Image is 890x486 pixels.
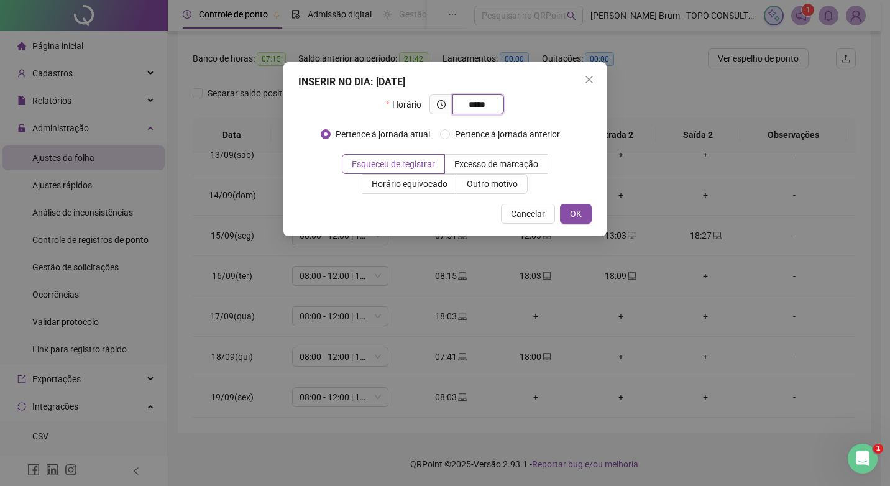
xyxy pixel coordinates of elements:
iframe: Intercom live chat [848,444,878,474]
span: close [584,75,594,85]
span: clock-circle [437,100,446,109]
span: Pertence à jornada atual [331,127,435,141]
label: Horário [386,94,429,114]
button: OK [560,204,592,224]
button: Close [579,70,599,89]
button: Cancelar [501,204,555,224]
div: INSERIR NO DIA : [DATE] [298,75,592,89]
span: OK [570,207,582,221]
span: Excesso de marcação [454,159,538,169]
span: Outro motivo [467,179,518,189]
span: Pertence à jornada anterior [450,127,565,141]
span: Cancelar [511,207,545,221]
span: Esqueceu de registrar [352,159,435,169]
span: Horário equivocado [372,179,447,189]
span: 1 [873,444,883,454]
